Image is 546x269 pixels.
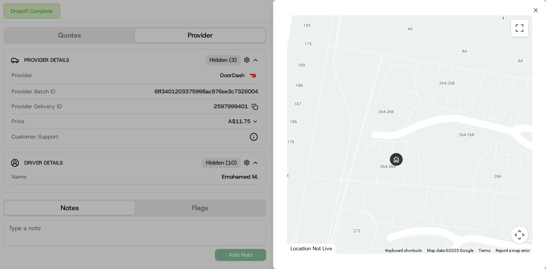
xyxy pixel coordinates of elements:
a: Report a map error [496,248,530,253]
button: Map camera controls [511,226,528,243]
span: Map data ©2025 Google [427,248,473,253]
img: Google [289,243,317,254]
a: Terms (opens in new tab) [479,248,491,253]
button: Toggle fullscreen view [511,20,528,37]
a: Open this area in Google Maps (opens a new window) [289,243,317,254]
button: Keyboard shortcuts [385,248,422,254]
div: Location Not Live [287,243,336,254]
